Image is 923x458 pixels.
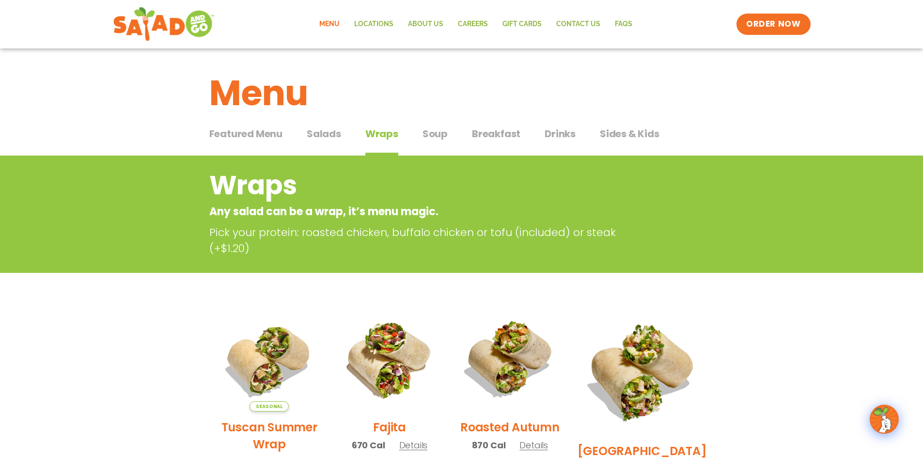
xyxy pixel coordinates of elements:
h2: Fajita [373,419,406,436]
span: Drinks [545,126,576,141]
h2: Roasted Autumn [460,419,560,436]
a: FAQs [608,13,640,35]
a: Menu [312,13,347,35]
a: About Us [401,13,451,35]
h2: Tuscan Summer Wrap [217,419,322,453]
img: Product photo for BBQ Ranch Wrap [578,306,707,435]
img: Product photo for Fajita Wrap [337,306,442,411]
span: 670 Cal [352,439,385,452]
img: wpChatIcon [871,406,898,433]
h1: Menu [209,67,714,119]
a: Careers [451,13,495,35]
span: 870 Cal [472,439,506,452]
img: Product photo for Roasted Autumn Wrap [457,306,563,411]
span: Seasonal [250,401,289,411]
img: new-SAG-logo-768×292 [113,5,215,44]
a: GIFT CARDS [495,13,549,35]
div: Tabbed content [209,123,714,156]
span: Salads [307,126,341,141]
span: Featured Menu [209,126,282,141]
nav: Menu [312,13,640,35]
span: Breakfast [472,126,520,141]
span: Details [519,439,548,451]
a: ORDER NOW [736,14,810,35]
span: Details [399,439,428,451]
span: Wraps [365,126,398,141]
span: Soup [422,126,448,141]
p: Any salad can be a wrap, it’s menu magic. [209,204,636,220]
p: Pick your protein: roasted chicken, buffalo chicken or tofu (included) or steak (+$1.20) [209,224,641,256]
a: Locations [347,13,401,35]
a: Contact Us [549,13,608,35]
h2: Wraps [209,166,636,205]
img: Product photo for Tuscan Summer Wrap [217,306,322,411]
span: ORDER NOW [746,18,800,30]
span: Sides & Kids [600,126,659,141]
